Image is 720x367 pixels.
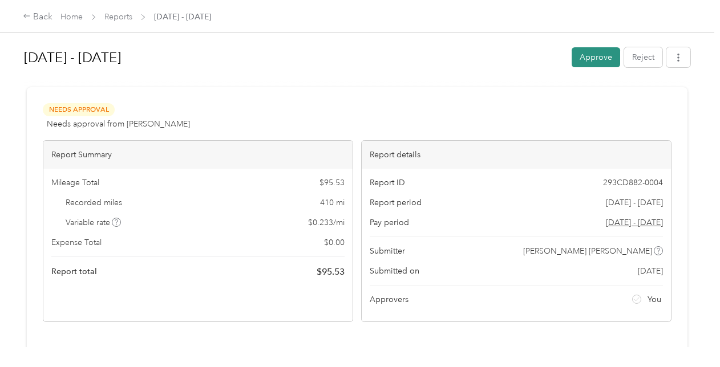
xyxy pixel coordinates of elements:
span: Variable rate [66,217,122,229]
span: [DATE] [638,265,663,277]
button: Reject [624,47,662,67]
span: [DATE] - [DATE] [154,11,211,23]
span: Needs Approval [43,103,115,116]
span: Pay period [370,217,409,229]
div: Trips (6) [43,345,71,357]
a: Home [60,12,83,22]
div: Back [23,10,52,24]
div: Report details [362,141,671,169]
span: $ 0.00 [324,236,345,248]
span: Needs approval from [PERSON_NAME] [47,118,190,130]
span: 410 mi [320,197,345,209]
button: Approve [572,47,620,67]
div: Expense (0) [90,345,132,357]
span: Go to pay period [606,217,663,229]
span: Mileage Total [51,177,99,189]
span: Recorded miles [66,197,122,209]
span: Report ID [370,177,405,189]
span: [DATE] - [DATE] [606,197,663,209]
a: Reports [104,12,132,22]
span: Report period [370,197,422,209]
span: [PERSON_NAME] [PERSON_NAME] [523,245,652,257]
span: Submitted on [370,265,419,277]
iframe: Everlance-gr Chat Button Frame [656,303,720,367]
span: Expense Total [51,236,102,248]
span: $ 95.53 [319,177,345,189]
span: $ 95.53 [317,265,345,279]
span: $ 0.233 / mi [308,217,345,229]
h1: Sep 1 - 30, 2025 [24,44,564,71]
span: Report total [51,266,97,278]
div: Report Summary [43,141,353,169]
span: 293CD882-0004 [603,177,663,189]
span: Submitter [370,245,405,257]
span: Approvers [370,293,408,305]
span: You [648,293,661,305]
